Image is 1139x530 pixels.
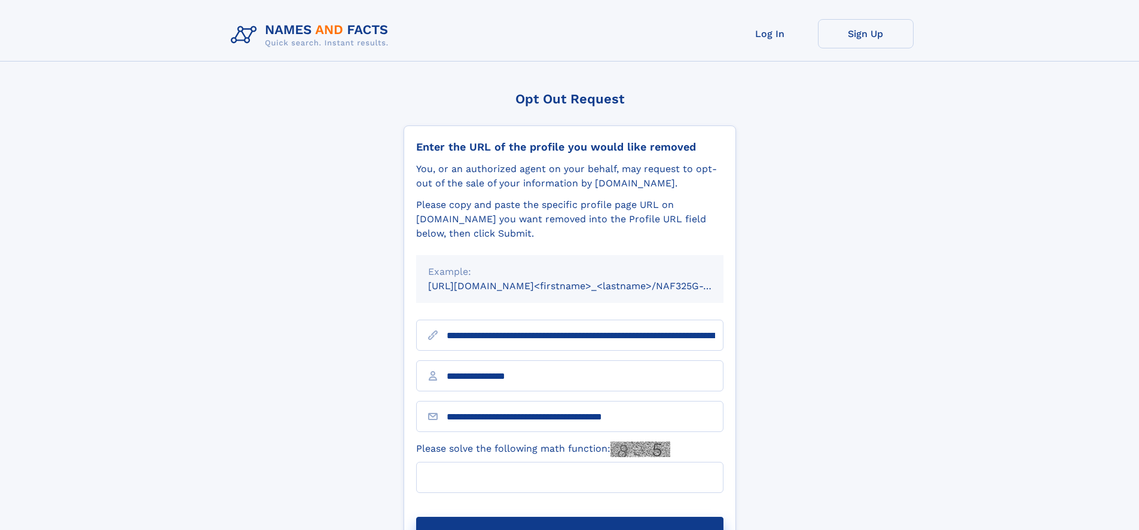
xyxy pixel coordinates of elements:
[818,19,914,48] a: Sign Up
[428,265,712,279] div: Example:
[416,198,723,241] div: Please copy and paste the specific profile page URL on [DOMAIN_NAME] you want removed into the Pr...
[416,442,670,457] label: Please solve the following math function:
[416,140,723,154] div: Enter the URL of the profile you would like removed
[404,91,736,106] div: Opt Out Request
[416,162,723,191] div: You, or an authorized agent on your behalf, may request to opt-out of the sale of your informatio...
[428,280,746,292] small: [URL][DOMAIN_NAME]<firstname>_<lastname>/NAF325G-xxxxxxxx
[722,19,818,48] a: Log In
[226,19,398,51] img: Logo Names and Facts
